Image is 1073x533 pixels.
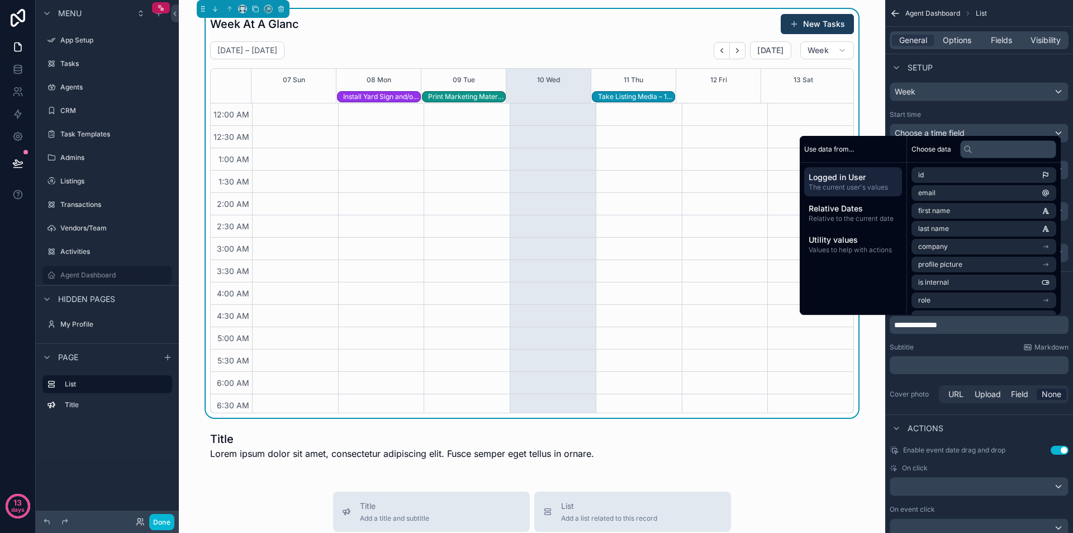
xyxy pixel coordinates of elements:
span: Logged in User [809,172,898,183]
label: Tasks [60,59,170,68]
button: 07 Sun [283,69,305,91]
div: scrollable content [800,163,906,263]
label: Activities [60,247,170,256]
button: New Tasks [781,14,854,34]
a: Agent Dashboard [42,266,172,284]
button: 09 Tue [453,69,475,91]
label: My Profile [60,320,170,329]
span: 6:30 AM [214,400,252,410]
button: ListAdd a list related to this record [534,492,731,532]
button: Back [714,42,730,59]
label: Title [65,400,168,409]
span: 2:30 AM [214,221,252,231]
label: Transactions [60,200,170,209]
button: 12 Fri [710,69,727,91]
label: Admins [60,153,170,162]
p: 13 [13,497,22,508]
span: 5:00 AM [215,333,252,343]
span: Add a title and subtitle [360,514,429,523]
a: Admins [42,149,172,167]
div: Take Listing Media – 123 Test [598,92,675,101]
span: Week [808,45,829,55]
a: Vendors/Team [42,219,172,237]
label: Cover photo [890,390,934,399]
span: General [899,35,927,46]
button: Done [149,514,174,530]
span: Page [58,352,78,363]
div: 10 Wed [537,69,560,91]
button: Choose a time field [890,124,1069,143]
span: 12:30 AM [211,132,252,141]
a: My Profile [42,315,172,333]
span: 6:00 AM [214,378,252,388]
label: On event click [890,505,935,514]
div: scrollable content [890,356,1069,374]
span: List [561,501,657,512]
label: Task Templates [60,130,170,139]
span: Use data from... [804,145,854,154]
span: Title [360,501,429,512]
label: Start time [890,110,921,119]
label: List [65,380,163,389]
a: Task Templates [42,125,172,143]
button: 11 Thu [624,69,643,91]
label: App Setup [60,36,170,45]
span: 1:30 AM [216,177,252,186]
button: Week [890,82,1069,101]
p: days [11,502,25,517]
a: Agents [42,78,172,96]
span: Week [895,86,915,97]
span: Hidden pages [58,294,115,305]
div: scrollable content [36,370,179,425]
span: Menu [58,8,82,19]
span: Actions [908,423,943,434]
span: 4:30 AM [214,311,252,320]
button: 08 Mon [367,69,391,91]
button: Next [730,42,746,59]
h2: [DATE] – [DATE] [217,45,277,56]
button: [DATE] [750,41,791,59]
button: Week [800,41,854,59]
div: Print Marketing Materials – 123 Test [428,92,505,101]
span: Add a list related to this record [561,514,657,523]
span: URL [948,389,963,400]
span: [DATE] [757,45,784,55]
span: 12:00 AM [211,110,252,119]
span: Markdown [1034,343,1069,352]
span: 3:30 AM [214,266,252,276]
label: CRM [60,106,170,115]
button: 13 Sat [794,69,813,91]
span: Choose a time field [895,128,965,138]
h1: Week At A Glanc [210,16,299,32]
span: None [1042,389,1061,400]
span: Options [943,35,971,46]
span: Field [1011,389,1028,400]
span: Relative to the current date [809,214,898,223]
a: Tasks [42,55,172,73]
span: Enable event date drag and drop [903,446,1005,455]
span: 2:00 AM [214,199,252,209]
a: Transactions [42,196,172,214]
div: Take Listing Media – 123 Test [598,92,675,102]
span: The current user's values [809,183,898,192]
label: Agent Dashboard [60,271,165,280]
button: TitleAdd a title and subtitle [333,492,530,532]
span: On click [902,464,928,473]
div: Install Yard Sign and/or Just Listed Rider – 123 Test [343,92,420,101]
a: Markdown [1023,343,1069,352]
a: Activities [42,243,172,261]
span: Utility values [809,234,898,246]
label: Subtitle [890,343,914,352]
span: Choose data [911,145,951,154]
span: 1:00 AM [216,154,252,164]
span: Fields [991,35,1012,46]
span: Visibility [1031,35,1061,46]
label: Agents [60,83,170,92]
a: App Setup [42,31,172,49]
a: CRM [42,102,172,120]
label: Vendors/Team [60,224,170,233]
